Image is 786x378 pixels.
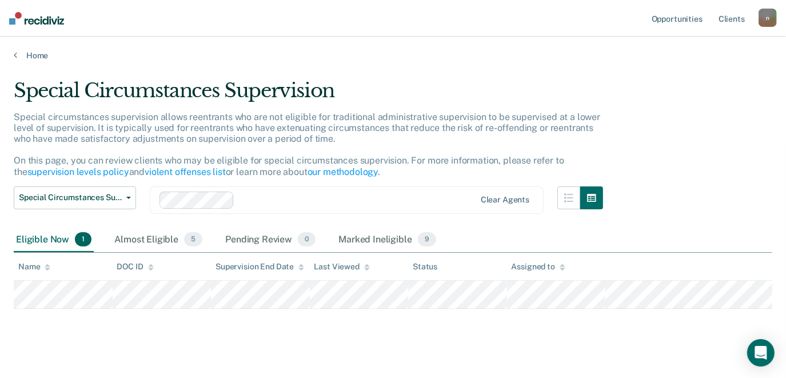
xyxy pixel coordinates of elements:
span: 0 [298,232,316,247]
span: 1 [75,232,91,247]
a: supervision levels policy [27,166,129,177]
div: DOC ID [117,262,154,272]
div: Clear agents [481,195,529,205]
button: Special Circumstances Supervision [14,186,136,209]
span: Special Circumstances Supervision [19,193,122,202]
span: 9 [418,232,436,247]
a: our methodology [308,166,378,177]
div: Status [413,262,437,272]
img: Recidiviz [9,12,64,25]
a: violent offenses list [145,166,226,177]
div: Pending Review0 [223,228,318,253]
a: Home [14,50,772,61]
div: Marked Ineligible9 [336,228,438,253]
div: Open Intercom Messenger [747,339,775,367]
div: Name [18,262,50,272]
div: Special Circumstances Supervision [14,79,603,112]
button: n [759,9,777,27]
div: Supervision End Date [216,262,304,272]
div: Almost Eligible5 [112,228,205,253]
div: Last Viewed [314,262,370,272]
div: Eligible Now1 [14,228,94,253]
div: Assigned to [512,262,565,272]
p: Special circumstances supervision allows reentrants who are not eligible for traditional administ... [14,112,600,177]
span: 5 [184,232,202,247]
